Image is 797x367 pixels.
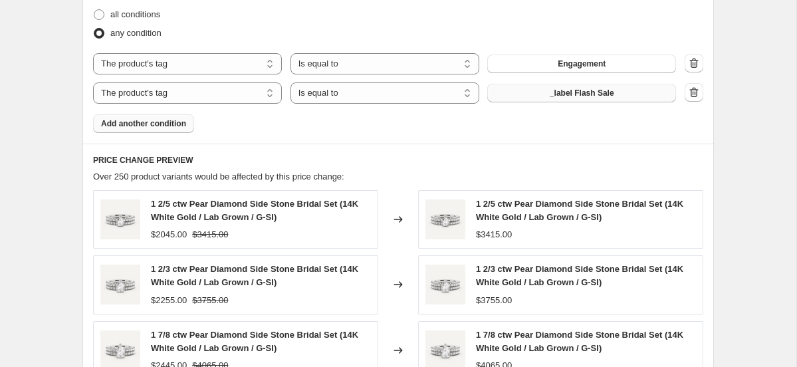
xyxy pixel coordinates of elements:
div: $2045.00 [151,228,187,241]
button: Engagement [487,55,676,73]
span: 1 2/5 ctw Pear Diamond Side Stone Bridal Set (14K White Gold / Lab Grown / G-SI) [151,199,358,222]
span: _label Flash Sale [550,88,614,98]
button: Add another condition [93,114,194,133]
div: $3415.00 [476,228,512,241]
img: LADD00500004W-main_image-1e1da0be73644cf8ad3271054c0c056e_80x.png [100,199,140,239]
span: all conditions [110,9,160,19]
img: LADD00500004W-main_image-1e1da0be73644cf8ad3271054c0c056e_80x.png [425,199,465,239]
button: _label Flash Sale [487,84,676,102]
span: 1 2/3 ctw Pear Diamond Side Stone Bridal Set (14K White Gold / Lab Grown / G-SI) [151,264,358,287]
div: $2255.00 [151,294,187,307]
span: Add another condition [101,118,186,129]
span: 1 7/8 ctw Pear Diamond Side Stone Bridal Set (14K White Gold / Lab Grown / G-SI) [151,330,358,353]
span: 1 2/3 ctw Pear Diamond Side Stone Bridal Set (14K White Gold / Lab Grown / G-SI) [476,264,683,287]
span: 1 2/5 ctw Pear Diamond Side Stone Bridal Set (14K White Gold / Lab Grown / G-SI) [476,199,683,222]
strike: $3755.00 [192,294,228,307]
h6: PRICE CHANGE PREVIEW [93,155,703,166]
span: any condition [110,28,162,38]
strike: $3415.00 [192,228,228,241]
img: LADD00750004W-main_image-bd5587ea3a4946e2bffa8bdab388b9f2_80x.png [100,265,140,305]
span: Engagement [558,59,606,69]
span: Over 250 product variants would be affected by this price change: [93,172,344,182]
img: LADD00750004W-main_image-bd5587ea3a4946e2bffa8bdab388b9f2_80x.png [425,265,465,305]
span: 1 7/8 ctw Pear Diamond Side Stone Bridal Set (14K White Gold / Lab Grown / G-SI) [476,330,683,353]
div: $3755.00 [476,294,512,307]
